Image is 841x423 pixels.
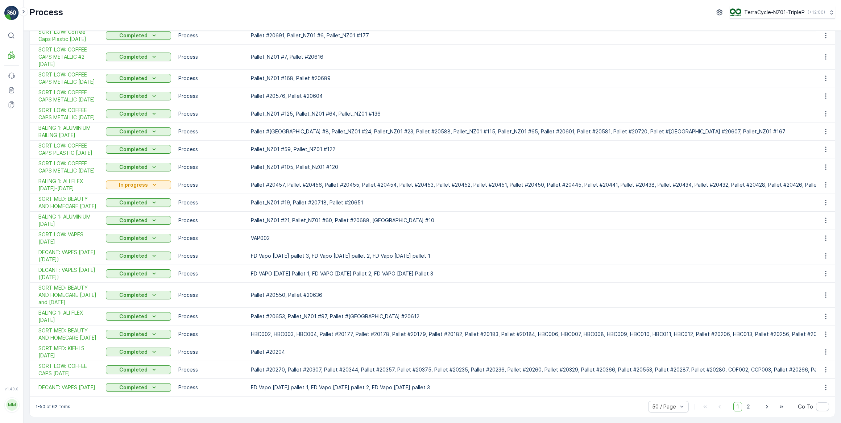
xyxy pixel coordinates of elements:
button: Completed [106,109,171,118]
p: Completed [119,348,148,356]
p: In progress [119,181,148,188]
td: Process [175,308,247,325]
a: BALING 1: ALI FLEX Nov-Dec 2024 [38,178,99,192]
p: Completed [119,199,148,206]
span: BALING 1: ALUMINIUM [DATE] [38,213,99,228]
span: SORT LOW: COFFEE CAPS PLASTIC [DATE] [38,142,99,157]
span: DECANT: VAPES [DATE] [38,384,99,391]
td: Process [175,70,247,87]
p: Completed [119,53,148,61]
p: Completed [119,146,148,153]
span: SORT LOW: COFFEE CAPS METALLIC [DATE] [38,107,99,121]
td: Process [175,212,247,229]
p: Completed [119,217,148,224]
a: BALING 1: ALI FLEX 26/02/2025 [38,309,99,324]
a: SORT LOW: COFFEE CAPS PLASTIC 05/03/2025 [38,142,99,157]
button: Completed [106,198,171,207]
td: Process [175,265,247,283]
td: Process [175,361,247,379]
span: SORT LOW: COFFEE CAPS [DATE] [38,362,99,377]
span: SORT LOW: VAPES [DATE] [38,231,99,245]
a: SORT LOW: VAPES 04/02/2025 [38,231,99,245]
span: SORT LOW: COFFEE CAPS METALLIC [DATE] [38,160,99,174]
p: Completed [119,128,148,135]
button: Completed [106,53,171,61]
a: SORT LOW: COFFEE CAPS METALLIC 05/03/2025 [38,160,99,174]
td: Process [175,379,247,396]
span: v 1.49.0 [4,387,19,391]
span: Go To [798,403,813,410]
a: SORT LOW: COFFEE CAPS 17/09/2024 [38,362,99,377]
p: 1-50 of 62 items [36,404,70,410]
p: Process [29,7,63,18]
button: Completed [106,348,171,356]
button: Completed [106,31,171,40]
p: Completed [119,366,148,373]
span: DECANT: VAPES [DATE] ([DATE]) [38,249,99,263]
p: TerraCycle-NZ01-TripleP [744,9,805,16]
p: Completed [119,163,148,171]
span: BALING 1: ALI FLEX [DATE] [38,309,99,324]
a: SORT LOW: Coffee Caps Plastic 07/04/25 [38,28,99,43]
a: SORT MED: KIEHLS 07/11/2024 [38,345,99,359]
p: Completed [119,110,148,117]
p: Completed [119,252,148,260]
button: Completed [106,365,171,374]
button: Completed [106,330,171,339]
p: Completed [119,92,148,100]
span: SORT MED: BEAUTY AND HOMECARE [DATE] [38,327,99,341]
a: SORT MED: BEAUTY AND HOMECARE 19/11/2024 [38,327,99,341]
p: Completed [119,75,148,82]
td: Process [175,325,247,343]
td: Process [175,229,247,247]
button: TerraCycle-NZ01-TripleP(+12:00) [730,6,835,19]
span: SORT MED: KIEHLS [DATE] [38,345,99,359]
button: Completed [106,234,171,242]
img: logo [4,6,19,20]
span: SORT LOW: COFFEE CAPS METALLIC [DATE] [38,89,99,103]
p: Completed [119,331,148,338]
a: SORT MED: BEAUTY AND HOMECARE 06/01/2025 and 29/11/2024 [38,284,99,306]
button: Completed [106,291,171,299]
a: BALING 1: ALUMINIUM 10/02/2025 [38,213,99,228]
td: Process [175,141,247,158]
td: Process [175,343,247,361]
span: SORT LOW: COFFEE CAPS METALLIC #2 [DATE] [38,46,99,68]
td: Process [175,87,247,105]
span: BALING 1: ALI FLEX [DATE]-[DATE] [38,178,99,192]
span: SORT MED: BEAUTY AND HOMECARE [DATE] [38,195,99,210]
button: Completed [106,145,171,154]
button: In progress [106,181,171,189]
td: Process [175,283,247,308]
button: Completed [106,74,171,83]
button: Completed [106,312,171,321]
p: Completed [119,291,148,299]
span: SORT MED: BEAUTY AND HOMECARE [DATE] and [DATE] [38,284,99,306]
button: Completed [106,127,171,136]
a: SORT LOW: COFFEE CAPS METALLIC 19/03/2025 [38,89,99,103]
p: Completed [119,32,148,39]
td: Process [175,45,247,70]
a: DECANT: VAPES 03/02/2025 (10.1.25) [38,266,99,281]
button: Completed [106,269,171,278]
p: Completed [119,313,148,320]
button: Completed [106,92,171,100]
span: BALING 1: ALUMINIUM BAILING [DATE] [38,124,99,139]
button: Completed [106,252,171,260]
a: SORT LOW: COFFEE CAPS METALLIC #2 26/03/25 [38,46,99,68]
p: ( +12:00 ) [808,9,825,15]
td: Process [175,194,247,212]
td: Process [175,105,247,123]
td: Process [175,123,247,141]
td: Process [175,158,247,176]
a: DECANT: VAPES 29/08/2024 [38,384,99,391]
a: SORT LOW: COFFEE CAPS METALLIC 26/03/25 [38,71,99,86]
td: Process [175,247,247,265]
span: 1 [733,402,742,411]
td: Process [175,176,247,194]
p: Completed [119,384,148,391]
span: SORT LOW: Coffee Caps Plastic [DATE] [38,28,99,43]
a: SORT MED: BEAUTY AND HOMECARE 11/02/2025 [38,195,99,210]
span: 2 [743,402,753,411]
button: Completed [106,383,171,392]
